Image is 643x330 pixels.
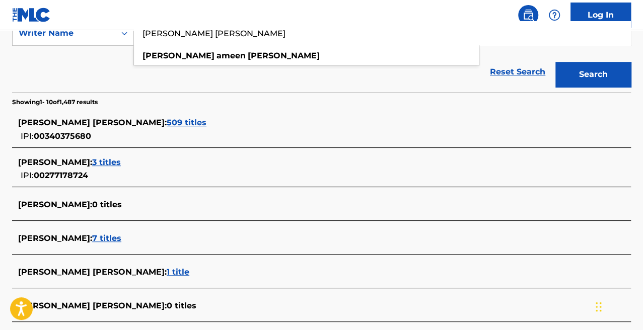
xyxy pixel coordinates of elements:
[34,131,91,141] span: 00340375680
[18,157,92,167] span: [PERSON_NAME] :
[544,5,564,25] div: Help
[92,233,121,243] span: 7 titles
[18,233,92,243] span: [PERSON_NAME] :
[555,62,631,87] button: Search
[92,157,121,167] span: 3 titles
[21,171,34,180] span: IPI:
[485,61,550,83] a: Reset Search
[248,51,320,60] strong: [PERSON_NAME]
[167,301,196,310] span: 0 titles
[518,5,538,25] a: Public Search
[21,131,34,141] span: IPI:
[18,118,167,127] span: [PERSON_NAME] [PERSON_NAME] :
[92,200,122,209] span: 0 titles
[19,27,109,39] div: Writer Name
[217,51,246,60] strong: ameen
[12,21,631,92] form: Search Form
[18,301,167,310] span: [PERSON_NAME] [PERSON_NAME] :
[12,98,98,107] p: Showing 1 - 10 of 1,487 results
[142,51,215,60] strong: [PERSON_NAME]
[167,267,189,277] span: 1 title
[34,171,88,180] span: 00277178724
[18,267,167,277] span: [PERSON_NAME] [PERSON_NAME] :
[18,200,92,209] span: [PERSON_NAME] :
[167,118,206,127] span: 509 titles
[596,292,602,322] div: Drag
[522,9,534,21] img: search
[570,3,631,28] a: Log In
[12,8,51,22] img: MLC Logo
[593,282,643,330] iframe: Chat Widget
[548,9,560,21] img: help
